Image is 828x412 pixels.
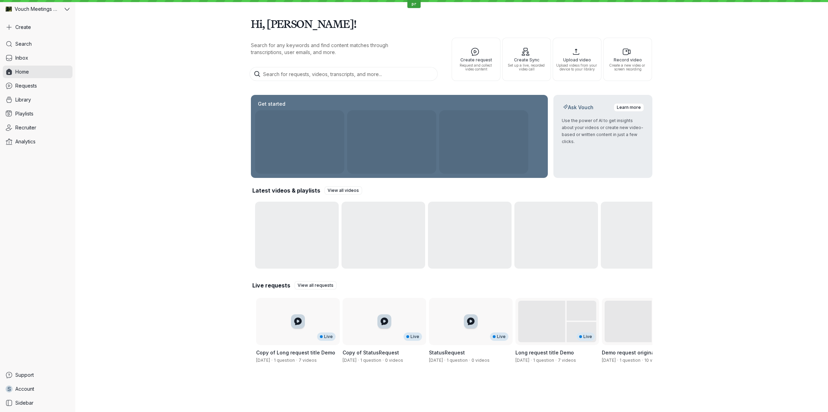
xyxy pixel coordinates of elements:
span: Copy of StatusRequest [343,350,399,355]
span: Record video [606,58,649,62]
span: · [270,358,274,363]
span: Created by Daniel Shein [602,358,616,363]
span: · [616,358,620,363]
a: Home [3,66,72,78]
button: Upload videoUpload videos from your device to your library [553,38,601,81]
button: Create SyncSet up a live, recorded video call [502,38,551,81]
span: Create request [455,58,497,62]
span: 1 question [360,358,381,363]
span: StatusRequest [429,350,465,355]
span: Request and collect video content [455,63,497,71]
a: Search [3,38,72,50]
span: · [381,358,385,363]
img: Vouch Meetings Demo avatar [6,6,12,12]
span: Set up a live, recorded video call [505,63,548,71]
span: Account [15,385,34,392]
span: 1 question [533,358,554,363]
a: View all requests [294,281,337,290]
span: Learn more [617,104,641,111]
span: Copy of Long request title Demo [256,350,335,355]
button: Create requestRequest and collect video content [452,38,500,81]
span: Create Sync [505,58,548,62]
a: View all videos [324,186,362,195]
span: · [443,358,447,363]
p: Use the power of AI to get insights about your videos or create new video-based or written conten... [562,117,644,145]
span: Analytics [15,138,36,145]
span: View all requests [298,282,333,289]
span: Long request title Demo [515,350,574,355]
a: Learn more [614,103,644,112]
span: · [295,358,299,363]
h1: Hi, [PERSON_NAME]! [251,14,652,33]
span: 0 videos [472,358,490,363]
span: 7 videos [299,358,317,363]
span: Create a new video or screen recording [606,63,649,71]
div: Vouch Meetings Demo [3,3,63,15]
span: Upload videos from your device to your library [556,63,598,71]
span: · [554,358,558,363]
a: Library [3,93,72,106]
span: Sidebar [15,399,33,406]
span: 10 videos [644,358,664,363]
h2: Live requests [252,282,290,289]
span: Recruiter [15,124,36,131]
span: Created by Stephane [343,358,356,363]
span: Requests [15,82,37,89]
a: Inbox [3,52,72,64]
a: Support [3,369,72,381]
span: Created by Stephane [429,358,443,363]
span: 1 question [620,358,641,363]
span: View all videos [328,187,359,194]
span: · [356,358,360,363]
span: · [529,358,533,363]
span: 1 question [447,358,468,363]
span: Playlists [15,110,33,117]
input: Search for requests, videos, transcripts, and more... [250,67,438,81]
a: Recruiter [3,121,72,134]
span: Support [15,372,34,379]
span: · [641,358,644,363]
span: · [468,358,472,363]
button: Vouch Meetings Demo avatarVouch Meetings Demo [3,3,72,15]
h2: Get started [256,100,287,107]
span: Library [15,96,31,103]
span: Upload video [556,58,598,62]
h2: Latest videos & playlists [252,187,320,194]
span: Search [15,40,32,47]
span: 1 question [274,358,295,363]
span: Vouch Meetings Demo [15,6,59,13]
span: 0 videos [385,358,403,363]
a: Playlists [3,107,72,120]
h2: Ask Vouch [562,104,595,111]
span: Created by Stephane [256,358,270,363]
span: Demo request original [602,350,656,355]
a: Sidebar [3,397,72,409]
p: Search for any keywords and find content matches through transcriptions, user emails, and more. [251,42,418,56]
span: Create [15,24,31,31]
a: Requests [3,80,72,92]
span: S [7,385,11,392]
a: Analytics [3,135,72,148]
span: Inbox [15,54,28,61]
a: SAccount [3,383,72,395]
button: Record videoCreate a new video or screen recording [603,38,652,81]
span: Created by Stephane [515,358,529,363]
span: Home [15,68,29,75]
button: Create [3,21,72,33]
span: 7 videos [558,358,576,363]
